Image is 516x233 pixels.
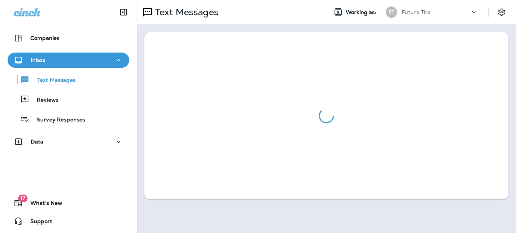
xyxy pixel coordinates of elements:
button: Survey Responses [8,111,129,127]
button: Collapse Sidebar [113,5,134,20]
p: Data [31,139,44,145]
span: 17 [18,195,27,202]
span: Support [23,218,52,227]
span: Working as: [346,9,378,16]
div: FT [386,6,397,18]
button: Companies [8,30,129,46]
p: Survey Responses [29,116,85,124]
p: Future Tire [402,9,431,15]
button: Text Messages [8,72,129,88]
p: Inbox [31,57,45,63]
button: Inbox [8,53,129,68]
button: Support [8,214,129,229]
p: Text Messages [152,6,218,18]
button: 17What's New [8,195,129,211]
button: Reviews [8,91,129,107]
button: Settings [495,5,508,19]
p: Companies [30,35,59,41]
p: Text Messages [30,77,76,84]
span: What's New [23,200,62,209]
p: Reviews [29,97,59,104]
button: Data [8,134,129,149]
